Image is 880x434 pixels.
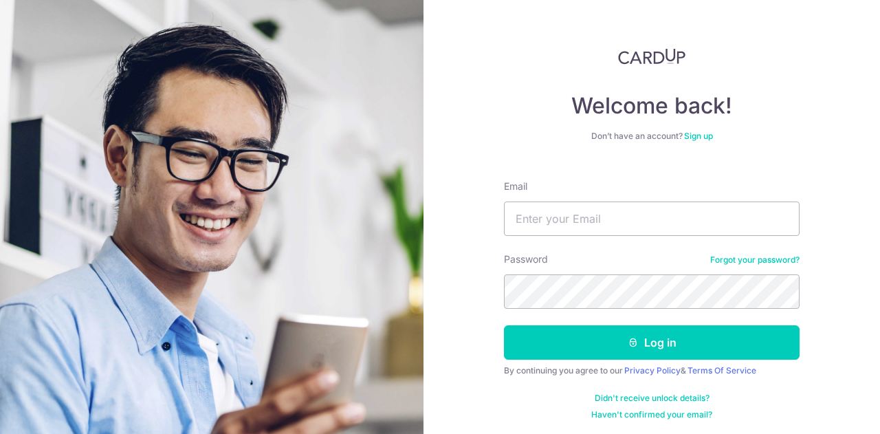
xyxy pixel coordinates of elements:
a: Privacy Policy [624,365,681,376]
a: Haven't confirmed your email? [591,409,712,420]
label: Password [504,252,548,266]
button: Log in [504,325,800,360]
a: Forgot your password? [710,254,800,265]
div: By continuing you agree to our & [504,365,800,376]
a: Terms Of Service [687,365,756,376]
input: Enter your Email [504,202,800,236]
label: Email [504,180,527,193]
a: Sign up [684,131,713,141]
a: Didn't receive unlock details? [595,393,709,404]
img: CardUp Logo [618,48,685,65]
h4: Welcome back! [504,92,800,120]
div: Don’t have an account? [504,131,800,142]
